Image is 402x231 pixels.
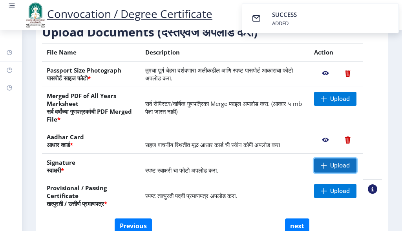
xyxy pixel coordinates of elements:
img: logo [24,2,47,28]
span: स्पष्ट तात्पुरती पदवी प्रमाणपत्र अपलोड करा. [145,192,237,200]
span: Upload [330,187,350,195]
span: सर्व सेमिस्टर/वार्षिक गुणपत्रिका Merge फाइल अपलोड करा. (आकार ५ mb पेक्षा जास्त नाही) [145,100,302,115]
span: SUCCESS [272,11,297,18]
h3: Upload Documents (दस्तऐवज अपलोड करा) [42,24,382,40]
th: Action [309,44,363,62]
th: Merged PDF of All Years Marksheet सर्व वर्षांच्या गुणपत्रकांची PDF Merged File [42,87,141,128]
nb-action: View File [314,66,337,80]
th: Description [141,44,309,62]
th: Provisional / Passing Certificate तात्पुरती / उत्तीर्ण प्रमाणपत्र [42,179,141,213]
th: Signature स्वाक्षरी [42,154,141,179]
a: Convocation / Degree Certificate [24,6,212,21]
td: तुमचा पूर्ण चेहरा दर्शवणारा अलीकडील आणि स्पष्ट पासपोर्ट आकाराचा फोटो अपलोड करा. [141,61,309,87]
nb-action: Delete File [337,133,358,147]
div: ADDED [272,20,298,27]
th: Passport Size Photograph पासपोर्ट साइज फोटो [42,61,141,87]
span: Upload [330,162,350,169]
span: सहज वाचनीय स्थितीत मूळ आधार कार्ड ची स्कॅन कॉपी अपलोड करा [145,141,280,149]
th: File Name [42,44,141,62]
span: स्पष्ट स्वाक्षरी चा फोटो अपलोड करा. [145,166,218,174]
span: Upload [330,95,350,103]
nb-action: View File [314,133,337,147]
nb-action: View Sample PDC [368,184,377,194]
nb-action: Delete File [337,66,358,80]
th: Aadhar Card आधार कार्ड [42,128,141,154]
